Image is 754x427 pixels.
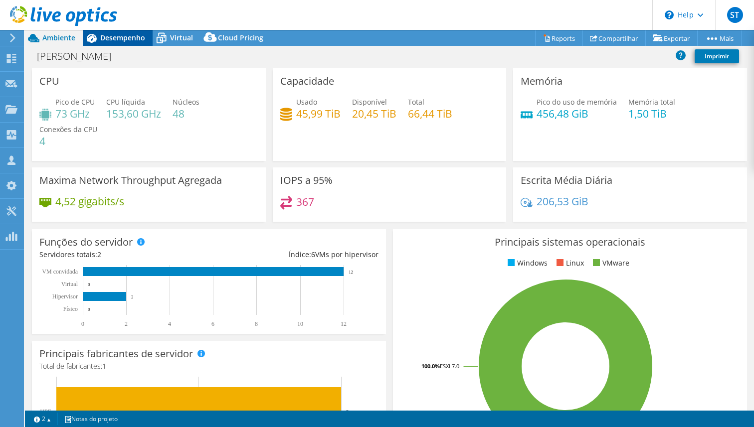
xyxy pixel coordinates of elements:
[280,76,334,87] h3: Capacidade
[211,320,214,327] text: 6
[505,258,548,269] li: Windows
[42,268,78,275] text: VM convidada
[349,270,353,275] text: 12
[57,413,125,425] a: Notas do projeto
[55,108,95,119] h4: 73 GHz
[42,33,75,42] span: Ambiente
[39,76,59,87] h3: CPU
[296,108,341,119] h4: 45,99 TiB
[100,33,145,42] span: Desempenho
[52,293,78,300] text: Hipervisor
[537,97,617,107] span: Pico do uso de memória
[39,125,97,134] span: Conexões da CPU
[697,30,742,46] a: Mais
[400,237,740,248] h3: Principais sistemas operacionais
[296,196,314,207] h4: 367
[628,97,675,107] span: Memória total
[106,108,161,119] h4: 153,60 GHz
[88,307,90,312] text: 0
[341,320,347,327] text: 12
[81,320,84,327] text: 0
[665,10,674,19] svg: \n
[170,33,193,42] span: Virtual
[106,97,145,107] span: CPU líquida
[97,250,101,259] span: 2
[590,258,629,269] li: VMware
[535,30,583,46] a: Reports
[255,320,258,327] text: 8
[521,175,612,186] h3: Escrita Média Diária
[27,413,58,425] a: 2
[131,294,134,299] text: 2
[63,305,78,312] tspan: Físico
[521,76,563,87] h3: Memória
[311,250,315,259] span: 6
[297,320,303,327] text: 10
[55,97,95,107] span: Pico de CPU
[61,281,78,287] text: Virtual
[209,249,378,260] div: Índice: VMs por hipervisor
[102,361,106,371] span: 1
[408,97,424,107] span: Total
[39,237,133,248] h3: Funções do servidor
[32,51,127,62] h1: [PERSON_NAME]
[39,348,193,359] h3: Principais fabricantes de servidor
[55,196,124,207] h4: 4,52 gigabits/s
[173,97,199,107] span: Núcleos
[628,108,675,119] h4: 1,50 TiB
[168,320,171,327] text: 4
[537,108,617,119] h4: 456,48 GiB
[173,108,199,119] h4: 48
[695,49,739,63] a: Imprimir
[582,30,646,46] a: Compartilhar
[352,97,387,107] span: Disponível
[39,361,378,372] h4: Total de fabricantes:
[408,108,452,119] h4: 66,44 TiB
[280,175,333,186] h3: IOPS a 95%
[421,362,440,370] tspan: 100.0%
[440,362,459,370] tspan: ESXi 7.0
[218,33,263,42] span: Cloud Pricing
[39,175,222,186] h3: Maxima Network Throughput Agregada
[727,7,743,23] span: ST
[88,282,90,287] text: 0
[125,320,128,327] text: 2
[39,249,209,260] div: Servidores totais:
[346,409,349,415] text: 2
[40,408,51,415] text: HPE
[645,30,698,46] a: Exportar
[296,97,317,107] span: Usado
[39,136,97,146] h4: 4
[554,258,584,269] li: Linux
[537,196,588,207] h4: 206,53 GiB
[352,108,396,119] h4: 20,45 TiB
